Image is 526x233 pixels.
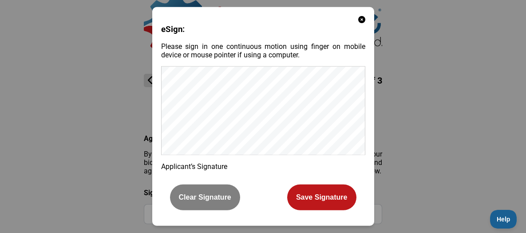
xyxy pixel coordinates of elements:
h3: eSign: [161,24,365,34]
iframe: Toggle Customer Support [490,210,517,229]
button: Clear Signature [170,185,240,210]
p: Applicant’s Signature [161,162,365,171]
button: Save Signature [287,185,356,210]
p: Please sign in one continuous motion using finger on mobile device or mouse pointer if using a co... [161,42,365,59]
